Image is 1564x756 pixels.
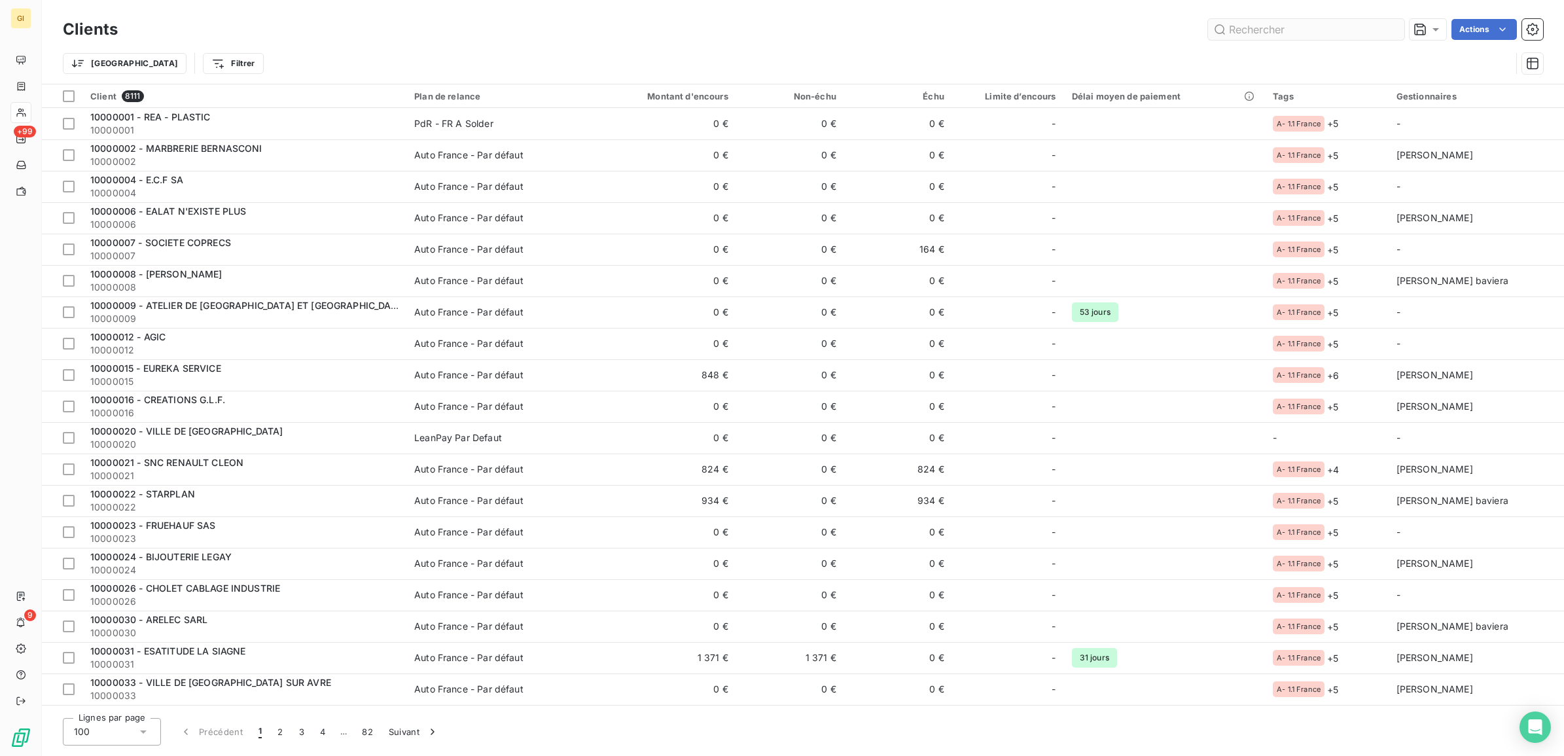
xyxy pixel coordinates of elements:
span: - [1396,589,1400,600]
span: 10000033 [90,689,399,702]
td: 0 € [844,171,952,202]
span: + 6 [1327,369,1339,382]
input: Rechercher [1208,19,1404,40]
button: 82 [354,718,381,746]
td: 0 € [844,391,952,422]
td: 0 € [736,674,844,705]
span: 10000024 - BIJOUTERIE LEGAY [90,551,232,562]
span: [PERSON_NAME] baviera [1396,621,1508,632]
td: 0 € [844,359,952,391]
div: PdR - FR A Solder [414,117,493,130]
span: A- 1.1 France [1277,151,1321,159]
div: Montant d'encours [599,91,728,101]
td: 0 € [844,422,952,454]
td: 0 € [736,297,844,328]
span: 9 [24,609,36,621]
span: A- 1.1 France [1277,277,1321,285]
span: 10000009 - ATELIER DE [GEOGRAPHIC_DATA] ET [GEOGRAPHIC_DATA] - ASM [90,300,436,311]
td: 0 € [736,108,844,139]
span: +99 [14,126,36,137]
span: - [1052,369,1056,382]
div: Auto France - Par défaut [414,274,524,287]
span: 10000020 - VILLE DE [GEOGRAPHIC_DATA] [90,425,283,437]
span: A- 1.1 France [1277,245,1321,253]
td: 0 € [736,202,844,234]
td: 0 € [844,265,952,297]
td: 0 € [736,422,844,454]
div: Auto France - Par défaut [414,651,524,664]
span: - [1052,463,1056,476]
button: 4 [312,718,333,746]
td: 0 € [592,674,736,705]
div: Plan de relance [414,91,583,101]
span: 10000022 [90,501,399,514]
td: 0 € [736,234,844,265]
span: 10000031 - ESATITUDE LA SIAGNE [90,645,246,657]
td: 0 € [736,139,844,171]
button: Actions [1451,19,1517,40]
span: - [1052,400,1056,413]
div: Auto France - Par défaut [414,306,524,319]
span: + 5 [1327,274,1338,288]
span: 10000020 [90,438,399,451]
span: 10000030 [90,626,399,639]
span: 10000031 [90,658,399,671]
span: - [1396,243,1400,255]
span: 53 jours [1072,302,1118,322]
span: [PERSON_NAME] [1396,558,1473,569]
span: + 5 [1327,337,1338,351]
div: Gestionnaires [1396,91,1556,101]
td: 0 € [736,611,844,642]
span: - [1273,432,1277,443]
td: 0 € [592,516,736,548]
span: A- 1.1 France [1277,308,1321,316]
span: A- 1.1 France [1277,497,1321,505]
span: - [1396,526,1400,537]
span: + 5 [1327,180,1338,194]
span: A- 1.1 France [1277,120,1321,128]
span: - [1052,431,1056,444]
span: 10000002 - MARBRERIE BERNASCONI [90,143,262,154]
td: 0 € [592,548,736,579]
span: [PERSON_NAME] baviera [1396,495,1508,506]
span: A- 1.1 France [1277,183,1321,190]
span: A- 1.1 France [1277,591,1321,599]
button: 2 [270,718,291,746]
div: Tags [1273,91,1381,101]
span: + 5 [1327,400,1338,414]
button: 3 [291,718,312,746]
span: A- 1.1 France [1277,371,1321,379]
td: 0 € [592,297,736,328]
span: - [1052,117,1056,130]
div: Auto France - Par défaut [414,557,524,570]
span: 10000008 - [PERSON_NAME] [90,268,222,279]
td: 824 € [592,454,736,485]
span: + 5 [1327,588,1338,602]
td: 934 € [844,485,952,516]
td: 0 € [592,139,736,171]
div: Auto France - Par défaut [414,494,524,507]
span: A- 1.1 France [1277,654,1321,662]
div: Auto France - Par défaut [414,400,524,413]
span: 100 [74,725,90,738]
span: 10000015 [90,375,399,388]
span: [PERSON_NAME] [1396,463,1473,475]
span: A- 1.1 France [1277,560,1321,567]
span: [PERSON_NAME] [1396,401,1473,412]
td: 0 € [736,516,844,548]
span: [PERSON_NAME] [1396,212,1473,223]
span: - [1052,588,1056,602]
td: 0 € [844,108,952,139]
td: 0 € [844,642,952,674]
span: + 5 [1327,557,1338,571]
span: 10000007 [90,249,399,262]
div: Auto France - Par défaut [414,620,524,633]
td: 0 € [736,328,844,359]
td: 0 € [844,139,952,171]
td: 0 € [592,171,736,202]
div: Non-échu [744,91,836,101]
td: 0 € [592,705,736,736]
span: [PERSON_NAME] baviera [1396,275,1508,286]
td: 0 € [736,705,844,736]
td: 0 € [736,265,844,297]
